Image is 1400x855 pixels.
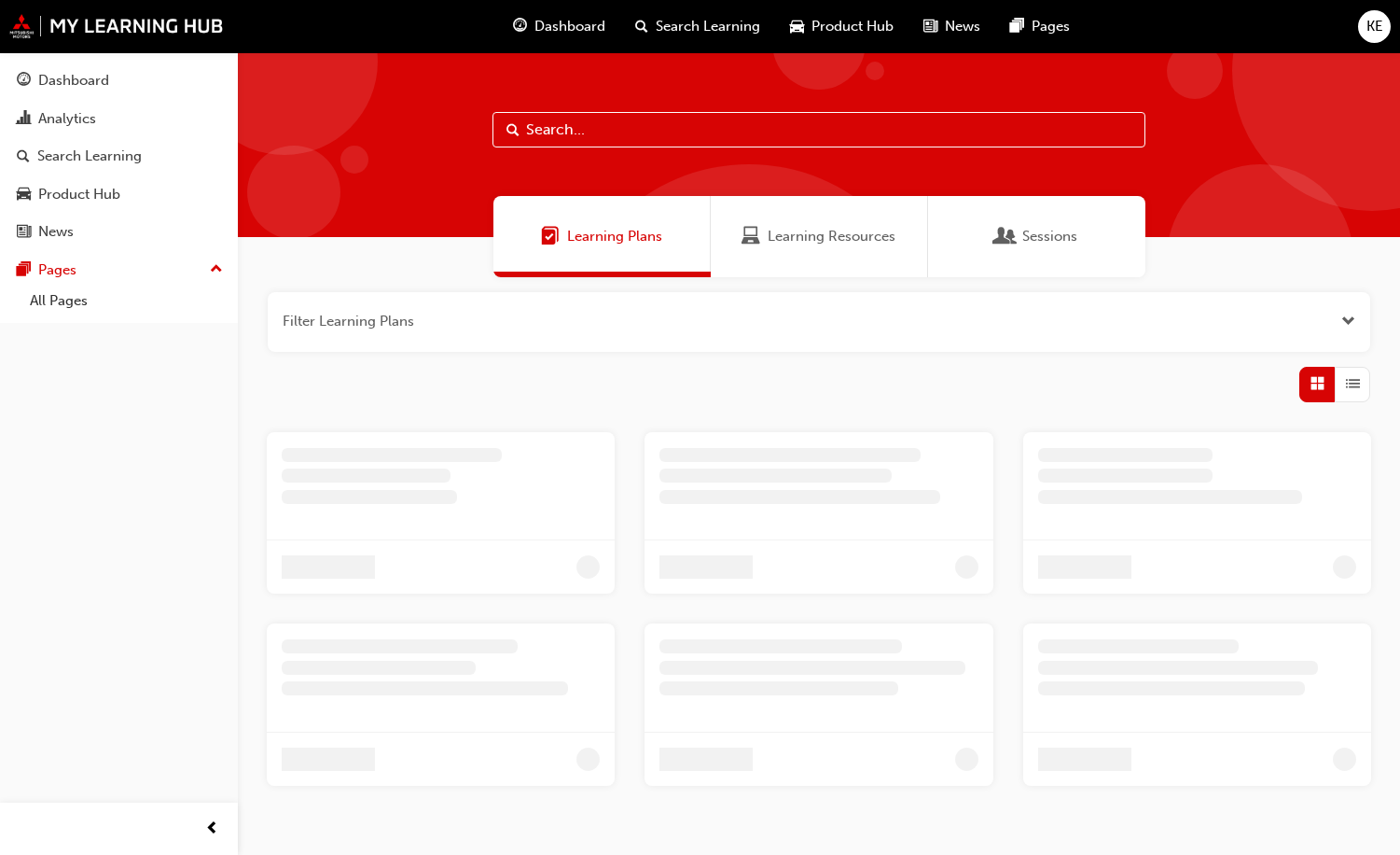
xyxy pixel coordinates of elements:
span: news-icon [923,15,937,38]
span: Sessions [996,226,1015,247]
a: search-iconSearch Learning [620,7,775,46]
span: News [945,16,980,37]
div: Product Hub [38,184,120,205]
span: guage-icon [17,73,31,90]
a: News [7,215,230,249]
span: car-icon [17,187,31,203]
div: Search Learning [37,146,142,167]
span: Product Hub [811,16,894,37]
span: Search [506,119,520,141]
span: Learning Resources [742,226,760,247]
span: Dashboard [534,16,605,37]
span: Learning Plans [567,226,662,247]
span: Grid [1310,373,1324,395]
div: Pages [38,259,76,281]
a: Search Learning [7,139,230,174]
span: Pages [1032,16,1070,37]
a: pages-iconPages [995,7,1085,46]
span: List [1346,373,1360,395]
div: News [38,221,74,243]
a: guage-iconDashboard [498,7,620,46]
a: SessionsSessions [928,196,1145,277]
span: search-icon [17,148,30,165]
span: Learning Plans [541,226,560,247]
span: Learning Resources [768,226,895,247]
span: search-icon [635,15,648,38]
a: news-iconNews [908,7,995,46]
button: Pages [7,253,230,287]
a: car-iconProduct Hub [775,7,908,46]
span: car-icon [790,15,804,38]
span: KE [1366,16,1383,37]
a: Dashboard [7,63,230,98]
span: pages-icon [17,262,31,279]
span: chart-icon [17,111,31,128]
span: Sessions [1022,226,1077,247]
span: prev-icon [205,818,219,841]
span: pages-icon [1010,15,1024,38]
a: Learning ResourcesLearning Resources [711,196,928,277]
button: Open the filter [1341,311,1355,332]
input: Search... [492,112,1145,147]
img: mmal [9,14,224,38]
span: news-icon [17,224,31,241]
a: Product Hub [7,177,230,212]
div: Dashboard [38,70,109,91]
a: Analytics [7,102,230,136]
span: guage-icon [513,15,527,38]
button: KE [1358,10,1391,43]
button: DashboardAnalyticsSearch LearningProduct HubNews [7,60,230,253]
a: Learning PlansLearning Plans [493,196,711,277]
span: Search Learning [656,16,760,37]
a: All Pages [22,287,230,315]
span: up-icon [210,258,223,282]
div: Analytics [38,108,96,130]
